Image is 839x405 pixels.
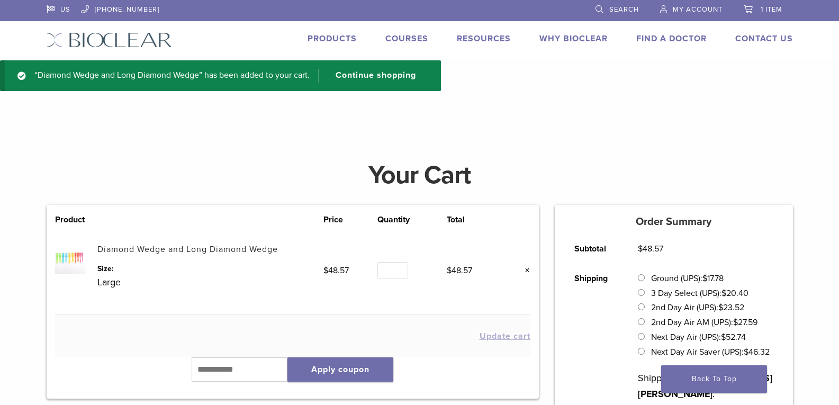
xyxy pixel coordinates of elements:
th: Product [55,213,97,226]
label: 2nd Day Air AM (UPS): [651,317,757,328]
a: Diamond Wedge and Long Diamond Wedge [97,244,278,255]
th: Subtotal [563,234,626,264]
button: Update cart [480,332,530,340]
bdi: 48.57 [638,244,663,254]
span: $ [323,265,328,276]
th: Price [323,213,378,226]
label: Next Day Air (UPS): [651,332,746,343]
bdi: 20.40 [721,288,748,299]
bdi: 46.32 [744,347,770,357]
bdi: 27.59 [733,317,757,328]
span: 1 item [761,5,782,14]
dt: Size: [97,263,323,274]
label: Ground (UPS): [651,273,724,284]
span: $ [638,244,643,254]
img: Bioclear [47,32,172,48]
h1: Your Cart [39,163,801,188]
a: Remove this item [517,264,530,277]
a: Continue shopping [318,69,424,83]
a: Back To Top [661,365,767,393]
span: My Account [673,5,723,14]
th: Quantity [377,213,446,226]
span: $ [721,288,726,299]
span: $ [702,273,707,284]
label: 2nd Day Air (UPS): [651,302,744,313]
a: Find A Doctor [636,33,707,44]
span: $ [721,332,726,343]
a: Resources [457,33,511,44]
bdi: 23.52 [718,302,744,313]
label: Next Day Air Saver (UPS): [651,347,770,357]
span: $ [718,302,723,313]
img: Diamond Wedge and Long Diamond Wedge [55,243,86,274]
h5: Order Summary [555,215,793,228]
p: Shipping to . [638,370,773,402]
bdi: 48.57 [447,265,472,276]
label: 3 Day Select (UPS): [651,288,748,299]
span: $ [744,347,748,357]
th: Total [447,213,501,226]
bdi: 52.74 [721,332,746,343]
a: Contact Us [735,33,793,44]
p: Large [97,274,323,290]
span: Search [609,5,639,14]
a: Products [308,33,357,44]
a: Courses [385,33,428,44]
span: $ [447,265,452,276]
span: $ [733,317,738,328]
bdi: 48.57 [323,265,349,276]
button: Apply coupon [287,357,393,382]
a: Why Bioclear [539,33,608,44]
bdi: 17.78 [702,273,724,284]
